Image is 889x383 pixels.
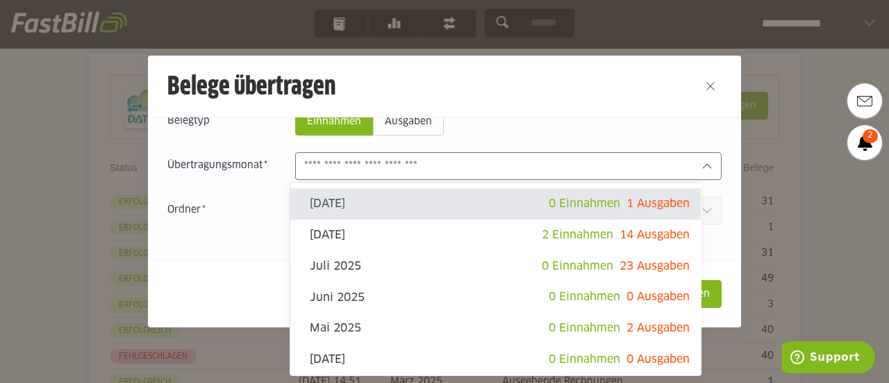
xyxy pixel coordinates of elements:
sl-option: [DATE] [290,220,701,251]
a: 2 [847,125,882,160]
span: 0 Einnahmen [549,354,621,365]
span: 0 Einnahmen [549,323,621,334]
span: 14 Ausgaben [620,229,690,241]
span: 2 Ausgaben [627,323,690,334]
span: 0 Ausgaben [627,354,690,365]
sl-radio-button: Einnahmen [295,108,373,136]
sl-option: Mai 2025 [290,313,701,345]
span: 0 Ausgaben [627,292,690,303]
sl-option: [DATE] [290,188,701,220]
span: 1 Ausgaben [627,198,690,209]
span: 0 Einnahmen [549,292,621,303]
sl-option: [DATE] [290,344,701,375]
iframe: Öffnet ein Widget, in dem Sie weitere Informationen finden [782,341,875,376]
span: 23 Ausgaben [620,261,690,272]
span: 0 Einnahmen [549,198,621,209]
span: 2 [863,129,878,143]
sl-option: Juni 2025 [290,282,701,313]
span: 0 Einnahmen [542,261,614,272]
sl-switch: Bereits übertragene Belege werden übermittelt [167,258,721,272]
sl-radio-button: Ausgaben [373,108,444,136]
sl-option: Juli 2025 [290,251,701,282]
span: 2 Einnahmen [542,229,614,241]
